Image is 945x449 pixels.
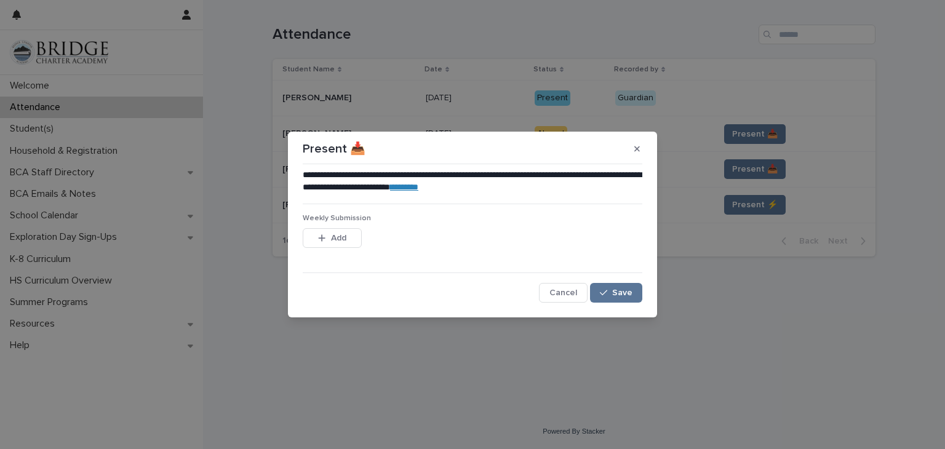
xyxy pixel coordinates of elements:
button: Save [590,283,642,303]
span: Cancel [549,288,577,297]
span: Weekly Submission [303,215,371,222]
button: Cancel [539,283,588,303]
span: Add [331,234,346,242]
button: Add [303,228,362,248]
span: Save [612,288,632,297]
p: Present 📥 [303,141,365,156]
